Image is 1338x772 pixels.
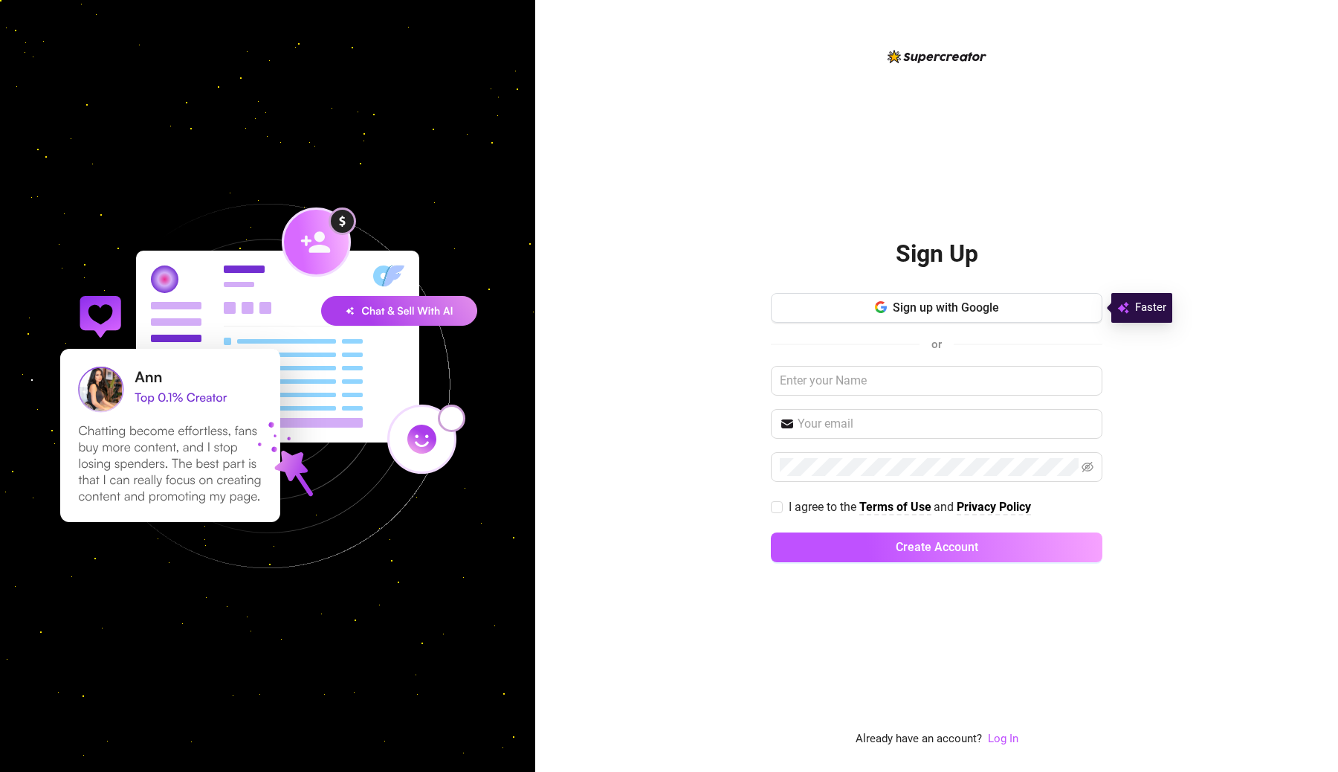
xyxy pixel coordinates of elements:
img: logo-BBDzfeDw.svg [888,50,986,63]
span: Create Account [896,540,978,554]
button: Create Account [771,533,1102,562]
strong: Privacy Policy [957,500,1031,514]
a: Terms of Use [859,500,931,515]
span: eye-invisible [1082,461,1093,473]
strong: Terms of Use [859,500,931,514]
button: Sign up with Google [771,293,1102,323]
span: Already have an account? [856,730,982,748]
img: signup-background-D0MIrEPF.svg [10,129,525,643]
span: or [931,338,942,351]
input: Your email [798,415,1093,433]
a: Log In [988,732,1018,745]
a: Privacy Policy [957,500,1031,515]
h2: Sign Up [896,239,978,269]
span: Sign up with Google [893,300,999,315]
span: I agree to the [789,500,859,514]
img: svg%3e [1117,299,1129,317]
a: Log In [988,730,1018,748]
input: Enter your Name [771,366,1102,396]
span: Faster [1135,299,1166,317]
span: and [934,500,957,514]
